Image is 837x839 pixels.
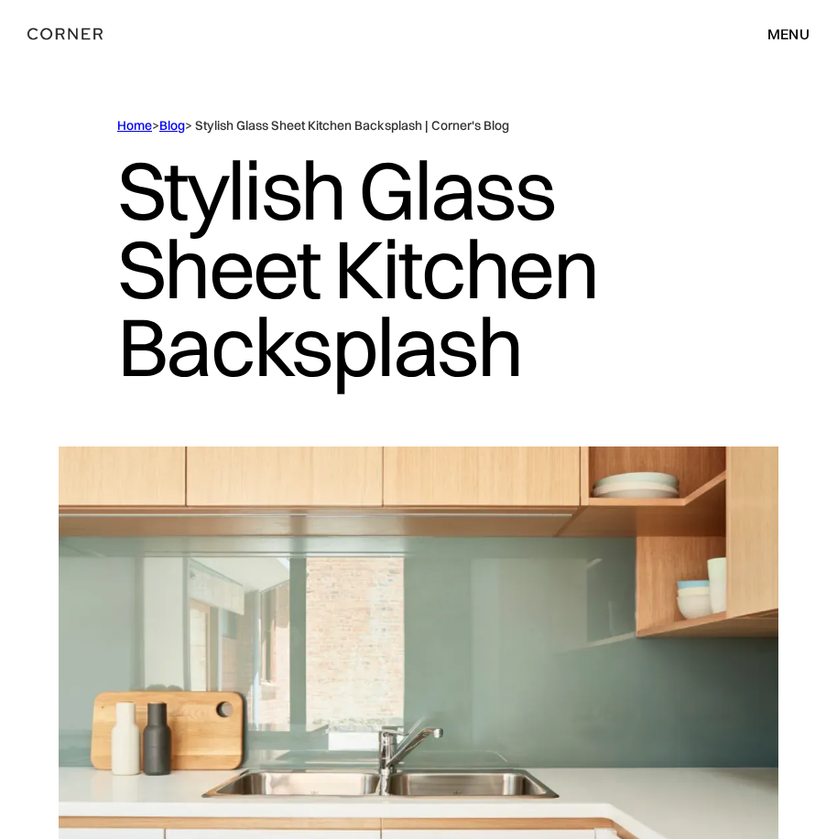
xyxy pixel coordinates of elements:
h1: Stylish Glass Sheet Kitchen Backsplash [117,134,720,403]
a: home [27,22,154,46]
div: menu [749,18,810,49]
a: Blog [159,117,185,134]
div: > > Stylish Glass Sheet Kitchen Backsplash | Corner's Blog [117,117,720,134]
a: Home [117,117,152,134]
div: menu [767,27,810,41]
